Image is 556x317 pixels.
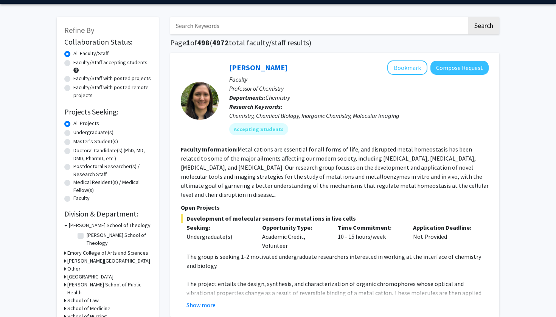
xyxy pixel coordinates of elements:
fg-read-more: Metal cations are essential for all forms of life, and disrupted metal homeostasis has been relat... [181,145,489,198]
span: 498 [197,38,210,47]
p: Application Deadline: [413,223,477,232]
label: All Faculty/Staff [73,49,109,57]
button: Search [468,17,499,34]
h3: [PERSON_NAME][GEOGRAPHIC_DATA] [67,257,150,265]
div: 10 - 15 hours/week [332,223,408,250]
h1: Page of ( total faculty/staff results) [170,38,499,47]
b: Research Keywords: [229,103,283,110]
p: Opportunity Type: [262,223,326,232]
h3: Emory College of Arts and Sciences [67,249,148,257]
label: Faculty/Staff accepting students [73,59,148,66]
label: All Projects [73,119,99,127]
p: Seeking: [186,223,251,232]
label: [PERSON_NAME] School of Theology [87,231,149,247]
p: Time Commitment: [338,223,402,232]
label: Doctoral Candidate(s) (PhD, MD, DMD, PharmD, etc.) [73,147,151,162]
label: Faculty [73,194,90,202]
div: Chemistry, Chemical Biology, Inorganic Chemistry, Molecular Imaging [229,111,489,120]
p: Open Projects [181,203,489,212]
h2: Projects Seeking: [64,107,151,116]
h3: Other [67,265,81,273]
p: The project entails the design, synthesis, and characterization of organic chromophores whose opt... [186,279,489,315]
h3: [PERSON_NAME] School of Theology [69,221,151,229]
b: Faculty Information: [181,145,238,153]
label: Master's Student(s) [73,138,118,145]
h3: School of Law [67,297,99,305]
h3: [PERSON_NAME] School of Public Health [67,281,151,297]
div: Academic Credit, Volunteer [256,223,332,250]
input: Search Keywords [170,17,467,34]
a: [PERSON_NAME] [229,63,287,72]
mat-chip: Accepting Students [229,123,288,135]
label: Faculty/Staff with posted remote projects [73,84,151,99]
iframe: Chat [6,283,32,311]
button: Add Daniela Buccella to Bookmarks [387,60,427,75]
button: Compose Request to Daniela Buccella [430,61,489,75]
span: Refine By [64,25,94,35]
label: Postdoctoral Researcher(s) / Research Staff [73,162,151,178]
button: Show more [186,300,216,309]
p: Professor of Chemistry [229,84,489,93]
label: Faculty/Staff with posted projects [73,74,151,82]
span: Development of molecular sensors for metal ions in live cells [181,214,489,223]
h2: Division & Department: [64,209,151,218]
div: Undergraduate(s) [186,232,251,241]
h3: [GEOGRAPHIC_DATA] [67,273,113,281]
h3: School of Medicine [67,305,110,312]
span: 4972 [212,38,229,47]
label: Medical Resident(s) / Medical Fellow(s) [73,178,151,194]
span: Chemistry [266,94,290,101]
b: Departments: [229,94,266,101]
p: The group is seeking 1-2 motivated undergraduate researchers interested in working at the interfa... [186,252,489,270]
p: Faculty [229,75,489,84]
div: Not Provided [407,223,483,250]
span: 1 [186,38,190,47]
label: Undergraduate(s) [73,128,113,136]
h2: Collaboration Status: [64,37,151,46]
